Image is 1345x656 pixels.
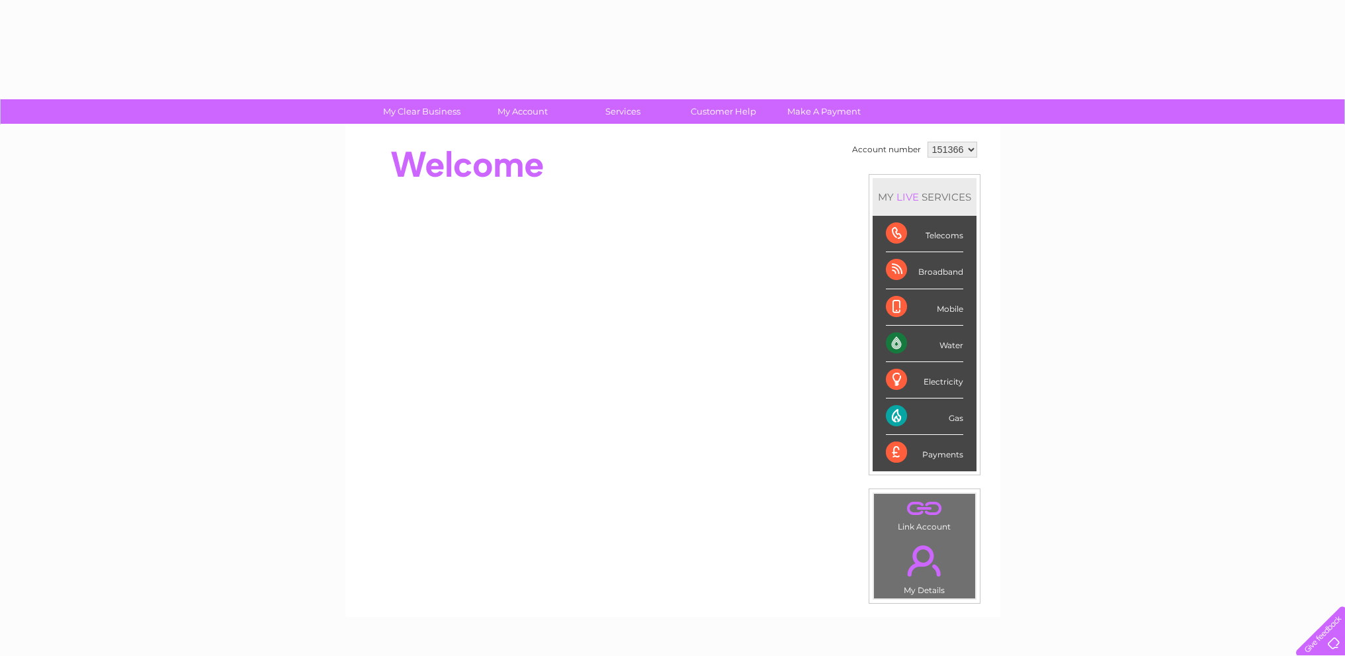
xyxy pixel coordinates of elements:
[886,362,963,398] div: Electricity
[877,538,972,584] a: .
[886,435,963,471] div: Payments
[886,398,963,435] div: Gas
[568,99,677,124] a: Services
[367,99,476,124] a: My Clear Business
[669,99,778,124] a: Customer Help
[769,99,879,124] a: Make A Payment
[886,326,963,362] div: Water
[894,191,922,203] div: LIVE
[873,493,976,535] td: Link Account
[849,138,924,161] td: Account number
[886,289,963,326] div: Mobile
[886,252,963,289] div: Broadband
[886,216,963,252] div: Telecoms
[873,178,976,216] div: MY SERVICES
[877,497,972,520] a: .
[873,534,976,599] td: My Details
[468,99,577,124] a: My Account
